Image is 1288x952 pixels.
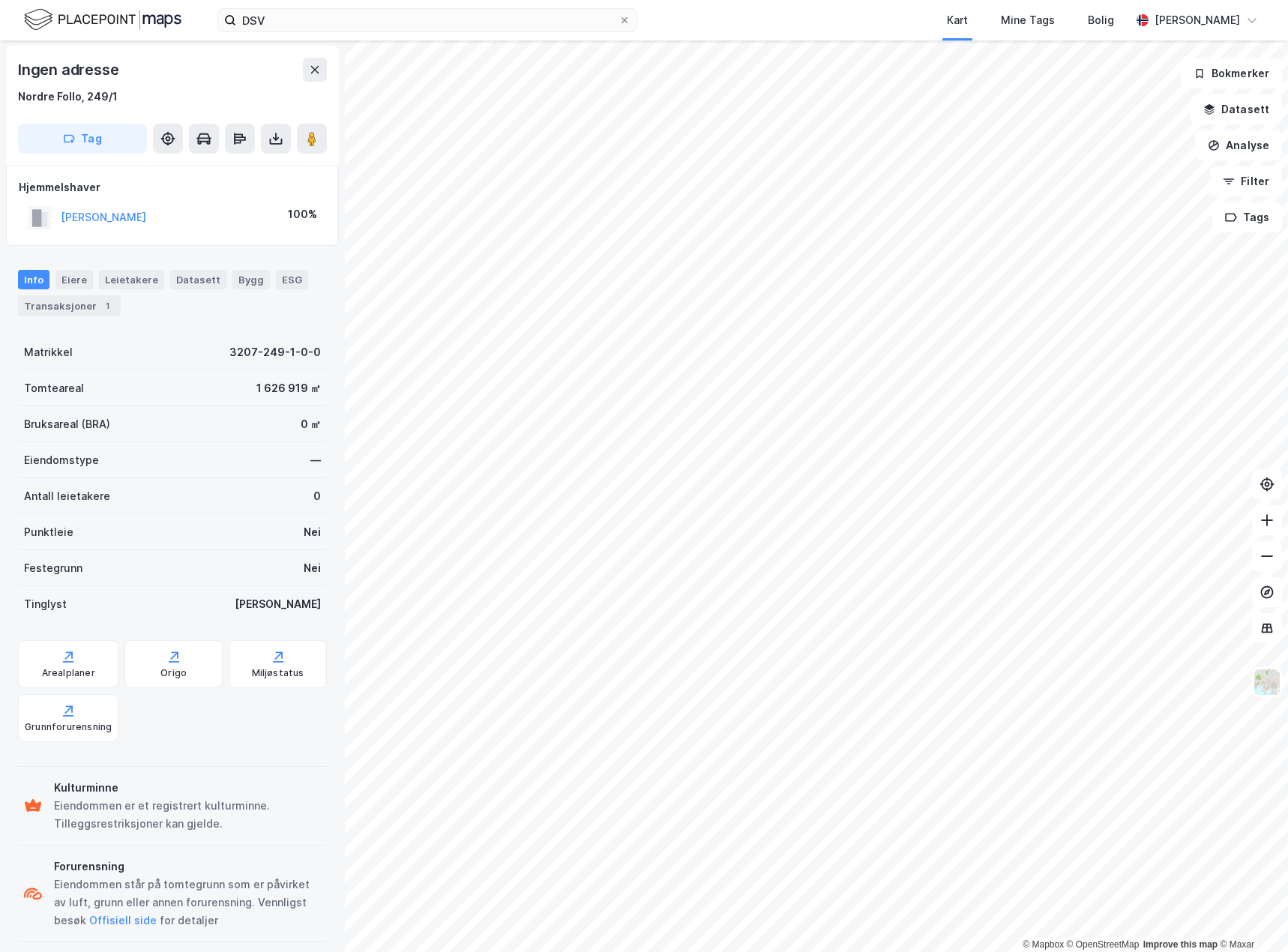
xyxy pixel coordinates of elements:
[18,124,147,154] button: Tag
[18,270,49,289] div: Info
[1210,166,1282,196] button: Filter
[304,523,321,541] div: Nei
[54,876,321,930] div: Eiendommen står på tomtegrunn som er påvirket av luft, grunn eller annen forurensning. Vennligst ...
[54,779,321,797] div: Kulturminne
[310,451,321,469] div: —
[18,58,121,82] div: Ingen adresse
[19,178,326,196] div: Hjemmelshaver
[18,295,121,316] div: Transaksjoner
[1088,11,1114,29] div: Bolig
[99,270,164,289] div: Leietakere
[1181,58,1282,88] button: Bokmerker
[1067,939,1140,950] a: OpenStreetMap
[235,595,321,613] div: [PERSON_NAME]
[1213,880,1288,952] div: Kontrollprogram for chat
[1253,668,1281,696] img: Z
[25,721,112,733] div: Grunnforurensning
[229,343,321,361] div: 3207-249-1-0-0
[313,487,321,505] div: 0
[232,270,270,289] div: Bygg
[160,667,187,679] div: Origo
[256,379,321,397] div: 1 626 919 ㎡
[1212,202,1282,232] button: Tags
[301,415,321,433] div: 0 ㎡
[1195,130,1282,160] button: Analyse
[55,270,93,289] div: Eiere
[1191,94,1282,124] button: Datasett
[24,379,84,397] div: Tomteareal
[24,415,110,433] div: Bruksareal (BRA)
[24,7,181,33] img: logo.f888ab2527a4732fd821a326f86c7f29.svg
[54,858,321,876] div: Forurensning
[1001,11,1055,29] div: Mine Tags
[1155,11,1240,29] div: [PERSON_NAME]
[18,88,118,106] div: Nordre Follo, 249/1
[24,451,99,469] div: Eiendomstype
[252,667,304,679] div: Miljøstatus
[24,343,73,361] div: Matrikkel
[100,298,115,313] div: 1
[24,523,73,541] div: Punktleie
[24,595,67,613] div: Tinglyst
[24,559,82,577] div: Festegrunn
[1143,939,1218,950] a: Improve this map
[304,559,321,577] div: Nei
[54,797,321,833] div: Eiendommen er et registrert kulturminne. Tilleggsrestriksjoner kan gjelde.
[288,205,317,223] div: 100%
[276,270,308,289] div: ESG
[947,11,968,29] div: Kart
[24,487,110,505] div: Antall leietakere
[236,9,619,31] input: Søk på adresse, matrikkel, gårdeiere, leietakere eller personer
[1213,880,1288,952] iframe: Chat Widget
[170,270,226,289] div: Datasett
[42,667,95,679] div: Arealplaner
[1023,939,1064,950] a: Mapbox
